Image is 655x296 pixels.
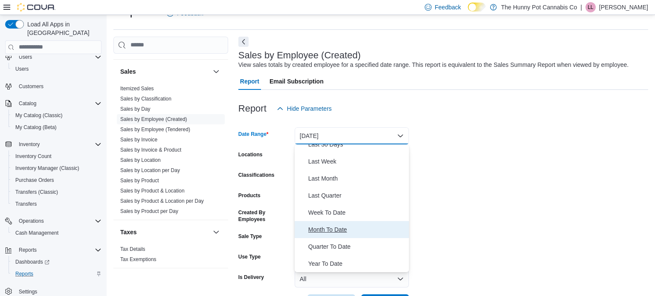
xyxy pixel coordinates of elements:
span: Inventory Manager (Classic) [15,165,79,172]
span: Week To Date [308,207,406,218]
span: Users [15,66,29,72]
a: Sales by Day [120,106,151,112]
a: Tax Details [120,246,145,252]
span: Sales by Employee (Tendered) [120,126,190,133]
span: Feedback [435,3,461,11]
span: Settings [19,288,37,295]
p: The Hunny Pot Cannabis Co [501,2,577,12]
span: Operations [19,218,44,224]
span: Inventory Count [12,151,101,161]
button: Inventory [2,138,105,150]
button: Purchase Orders [9,174,105,186]
a: My Catalog (Classic) [12,110,66,121]
a: Dashboards [12,257,53,267]
label: Products [238,192,261,199]
a: Tax Exemptions [120,256,157,262]
span: Sales by Day [120,106,151,112]
span: My Catalog (Beta) [15,124,57,131]
a: Dashboards [9,256,105,268]
span: Email Subscription [270,73,324,90]
button: Catalog [2,98,105,109]
span: Inventory Manager (Classic) [12,163,101,173]
button: Taxes [211,227,221,237]
p: [PERSON_NAME] [599,2,648,12]
span: Sales by Invoice [120,136,157,143]
span: Reports [15,270,33,277]
a: Products to Archive [120,48,164,54]
span: Transfers (Classic) [12,187,101,197]
a: Sales by Location per Day [120,167,180,173]
span: Customers [15,81,101,92]
a: Sales by Product per Day [120,208,178,214]
label: Is Delivery [238,274,264,281]
button: Inventory Manager (Classic) [9,162,105,174]
a: Transfers [12,199,40,209]
button: Inventory [15,139,43,149]
button: Sales [211,66,221,77]
span: Transfers [15,201,37,207]
a: Sales by Location [120,157,161,163]
button: Users [9,63,105,75]
span: Quarter To Date [308,241,406,252]
h3: Report [238,103,267,114]
a: Sales by Employee (Tendered) [120,126,190,132]
button: Transfers [9,198,105,210]
a: Cash Management [12,228,62,238]
a: Sales by Invoice & Product [120,147,181,153]
span: Cash Management [12,228,101,238]
button: Transfers (Classic) [9,186,105,198]
div: Select listbox [295,144,409,272]
button: Inventory Count [9,150,105,162]
a: Transfers (Classic) [12,187,61,197]
span: Tax Details [120,246,145,253]
span: Purchase Orders [15,177,54,184]
span: Operations [15,216,101,226]
span: LL [588,2,593,12]
a: Purchase Orders [12,175,58,185]
a: Customers [15,81,47,92]
h3: Sales [120,67,136,76]
span: Purchase Orders [12,175,101,185]
button: Users [15,52,35,62]
a: Inventory Manager (Classic) [12,163,83,173]
button: Reports [15,245,40,255]
label: Date Range [238,131,269,138]
button: Reports [9,268,105,280]
button: Operations [15,216,47,226]
span: Inventory [19,141,40,148]
button: Taxes [120,228,209,236]
span: Last 30 Days [308,139,406,149]
span: Hide Parameters [287,104,332,113]
span: Dashboards [15,259,49,265]
label: Classifications [238,172,275,178]
span: Customers [19,83,43,90]
span: Reports [12,269,101,279]
a: Users [12,64,32,74]
a: Reports [12,269,37,279]
span: Sales by Location [120,157,161,164]
h3: Taxes [120,228,137,236]
a: Sales by Product & Location [120,188,185,194]
button: Customers [2,80,105,92]
span: Dashboards [12,257,101,267]
a: Sales by Employee (Created) [120,116,187,122]
span: Reports [19,247,37,253]
button: All [295,270,409,287]
a: Sales by Invoice [120,137,157,143]
a: Inventory Count [12,151,55,161]
button: Hide Parameters [273,100,335,117]
span: Year To Date [308,259,406,269]
div: Sales [113,83,228,220]
button: Reports [2,244,105,256]
span: Report [240,73,259,90]
label: Created By Employees [238,209,291,223]
span: Transfers (Classic) [15,189,58,195]
a: Sales by Classification [120,96,171,102]
input: Dark Mode [468,3,486,11]
span: Sales by Location per Day [120,167,180,174]
button: Cash Management [9,227,105,239]
span: Users [15,52,101,62]
a: Sales by Product & Location per Day [120,198,204,204]
span: Sales by Product [120,177,159,184]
